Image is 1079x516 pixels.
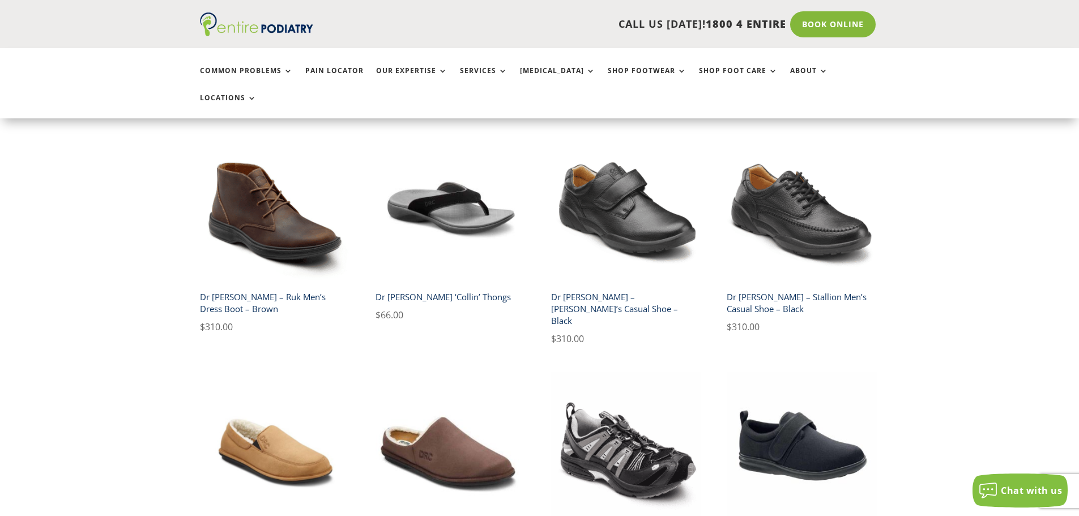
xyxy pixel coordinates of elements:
a: Entire Podiatry [200,27,313,39]
img: dr comfort william mens casual diabetic shoe black [551,132,701,282]
span: $ [727,321,732,333]
span: $ [551,332,556,345]
a: Pain Locator [305,67,364,91]
h2: Dr [PERSON_NAME] ‘Collin’ Thongs [376,287,526,308]
span: Chat with us [1001,484,1062,497]
a: Dr Comfort Stallion Mens Casual Shoe BlackDr [PERSON_NAME] – Stallion Men’s Casual Shoe – Black $... [727,132,877,334]
img: Collins Dr Comfort Men's Thongs in Black [376,132,526,282]
img: Dr Comfort Stallion Mens Casual Shoe Black [727,132,877,282]
span: $ [200,321,205,333]
a: Our Expertise [376,67,447,91]
a: Shop Foot Care [699,67,778,91]
bdi: 66.00 [376,309,403,321]
h2: Dr [PERSON_NAME] – Stallion Men’s Casual Shoe – Black [727,287,877,319]
a: Book Online [790,11,876,37]
a: [MEDICAL_DATA] [520,67,595,91]
span: $ [376,309,381,321]
span: 1800 4 ENTIRE [706,17,786,31]
a: About [790,67,828,91]
a: Shop Footwear [608,67,686,91]
a: dr comfort ruk mens dress shoe brownDr [PERSON_NAME] – Ruk Men’s Dress Boot – Brown $310.00 [200,132,350,334]
a: Collins Dr Comfort Men's Thongs in BlackDr [PERSON_NAME] ‘Collin’ Thongs $66.00 [376,132,526,322]
a: Locations [200,94,257,118]
bdi: 310.00 [727,321,760,333]
a: dr comfort william mens casual diabetic shoe blackDr [PERSON_NAME] – [PERSON_NAME]’s Casual Shoe ... [551,132,701,346]
button: Chat with us [973,474,1068,508]
h2: Dr [PERSON_NAME] – [PERSON_NAME]’s Casual Shoe – Black [551,287,701,331]
img: dr comfort ruk mens dress shoe brown [200,132,350,282]
h2: Dr [PERSON_NAME] – Ruk Men’s Dress Boot – Brown [200,287,350,319]
img: logo (1) [200,12,313,36]
bdi: 310.00 [200,321,233,333]
p: CALL US [DATE]! [357,17,786,32]
bdi: 310.00 [551,332,584,345]
a: Common Problems [200,67,293,91]
a: Services [460,67,507,91]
